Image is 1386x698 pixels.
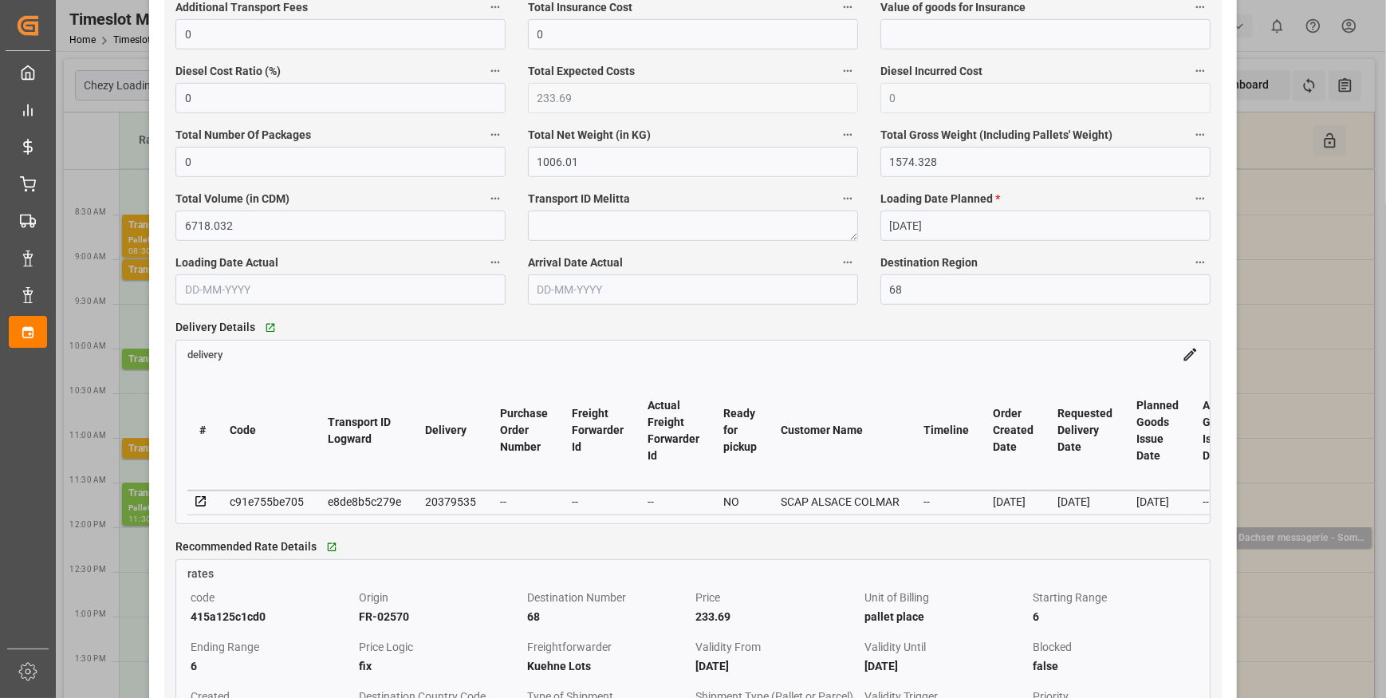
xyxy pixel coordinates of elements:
[1033,657,1195,676] div: false
[837,252,858,273] button: Arrival Date Actual
[1203,492,1235,511] div: --
[1045,371,1124,491] th: Requested Delivery Date
[485,252,506,273] button: Loading Date Actual
[1190,124,1211,145] button: Total Gross Weight (Including Pallets' Weight)
[527,637,690,657] div: Freightforwarder
[1033,637,1195,657] div: Blocked
[485,61,506,81] button: Diesel Cost Ratio (%)
[218,371,316,491] th: Code
[981,371,1045,491] th: Order Created Date
[864,588,1027,607] div: Unit of Billing
[1124,371,1191,491] th: Planned Goods Issue Date
[175,254,278,271] span: Loading Date Actual
[175,63,281,80] span: Diesel Cost Ratio (%)
[1190,61,1211,81] button: Diesel Incurred Cost
[527,588,690,607] div: Destination Number
[191,637,353,657] div: Ending Range
[769,371,912,491] th: Customer Name
[636,371,711,491] th: Actual Freight Forwarder Id
[837,61,858,81] button: Total Expected Costs
[176,560,1210,582] a: rates
[880,211,1211,241] input: DD-MM-YYYY
[880,63,982,80] span: Diesel Incurred Cost
[923,492,969,511] div: --
[528,63,635,80] span: Total Expected Costs
[527,607,690,626] div: 68
[1057,492,1112,511] div: [DATE]
[528,191,630,207] span: Transport ID Melitta
[527,657,690,676] div: Kuehne Lots
[695,637,858,657] div: Validity From
[1033,607,1195,626] div: 6
[695,588,858,607] div: Price
[175,274,506,305] input: DD-MM-YYYY
[230,492,304,511] div: c91e755be705
[1033,588,1195,607] div: Starting Range
[175,191,289,207] span: Total Volume (in CDM)
[723,492,757,511] div: NO
[528,254,623,271] span: Arrival Date Actual
[316,371,413,491] th: Transport ID Logward
[187,567,214,580] span: rates
[837,188,858,209] button: Transport ID Melitta
[1191,371,1247,491] th: Actual Goods Issue Date
[528,127,651,144] span: Total Net Weight (in KG)
[781,492,900,511] div: SCAP ALSACE COLMAR
[175,127,311,144] span: Total Number Of Packages
[864,637,1027,657] div: Validity Until
[187,348,222,361] a: delivery
[912,371,981,491] th: Timeline
[485,124,506,145] button: Total Number Of Packages
[359,637,522,657] div: Price Logic
[413,371,488,491] th: Delivery
[485,188,506,209] button: Total Volume (in CDM)
[359,588,522,607] div: Origin
[1136,492,1179,511] div: [DATE]
[572,492,624,511] div: --
[880,254,978,271] span: Destination Region
[993,492,1034,511] div: [DATE]
[1190,252,1211,273] button: Destination Region
[191,607,353,626] div: 415a125c1cd0
[425,492,476,511] div: 20379535
[359,657,522,676] div: fix
[880,127,1112,144] span: Total Gross Weight (Including Pallets' Weight)
[191,588,353,607] div: code
[488,371,560,491] th: Purchase Order Number
[695,657,858,676] div: [DATE]
[359,607,522,626] div: FR-02570
[528,274,858,305] input: DD-MM-YYYY
[648,492,699,511] div: --
[187,371,218,491] th: #
[864,607,1027,626] div: pallet place
[864,657,1027,676] div: [DATE]
[711,371,769,491] th: Ready for pickup
[695,607,858,626] div: 233.69
[175,538,317,555] span: Recommended Rate Details
[560,371,636,491] th: Freight Forwarder Id
[328,492,401,511] div: e8de8b5c279e
[880,191,1000,207] span: Loading Date Planned
[837,124,858,145] button: Total Net Weight (in KG)
[1190,188,1211,209] button: Loading Date Planned *
[191,657,353,676] div: 6
[175,319,255,336] span: Delivery Details
[500,492,548,511] div: --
